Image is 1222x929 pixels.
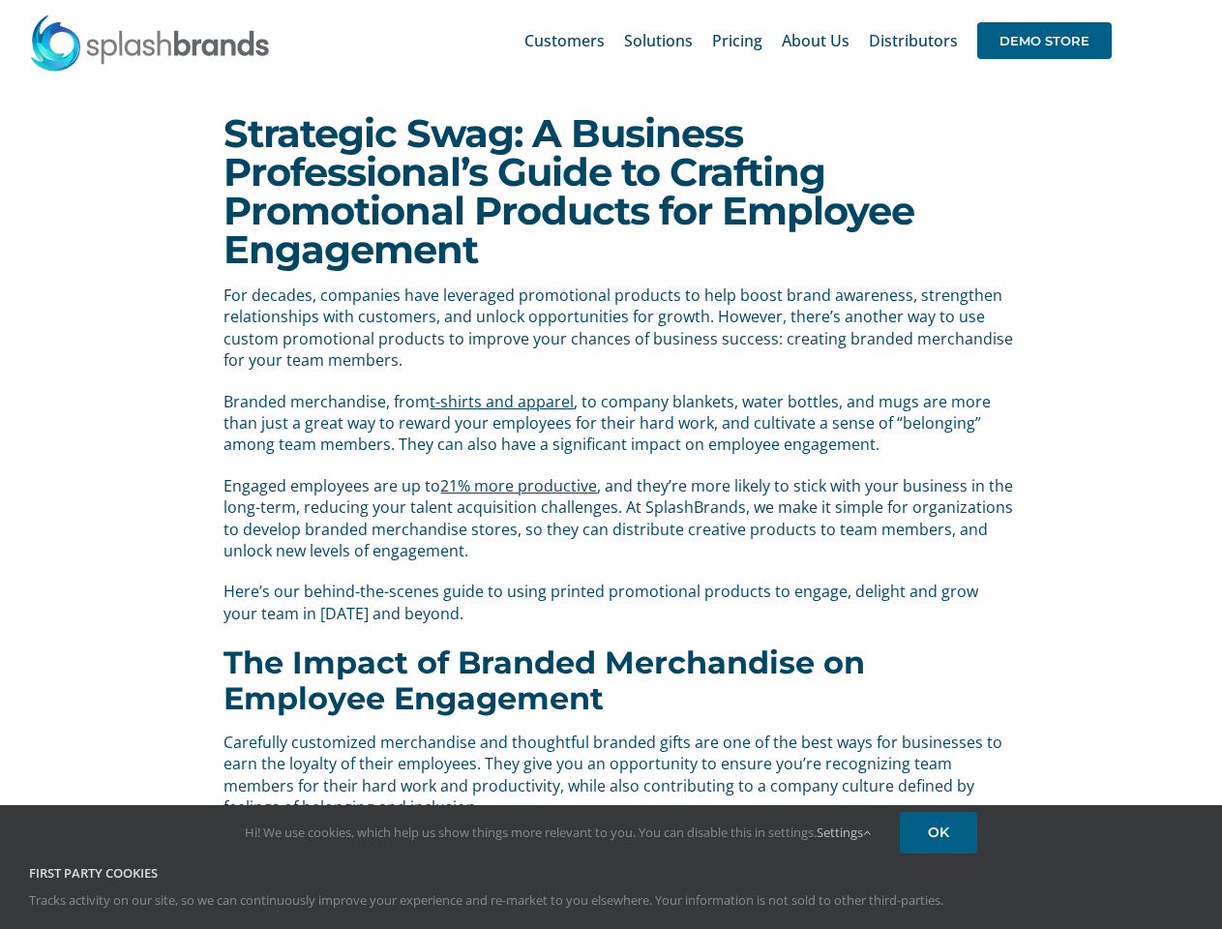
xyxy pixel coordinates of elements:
[524,10,1112,72] nav: Main Menu
[712,33,762,48] span: Pricing
[524,10,605,72] a: Customers
[524,33,605,48] span: Customers
[900,812,977,854] a: OK
[29,864,1193,884] h4: First Party Cookies
[977,22,1112,59] span: DEMO STORE
[224,732,1013,819] p: Carefully customized merchandise and thoughtful branded gifts are one of the best ways for busine...
[869,33,958,48] span: Distributors
[224,475,1013,562] p: Engaged employees are up to , and they’re more likely to stick with your business in the long-ter...
[817,824,871,841] a: Settings
[224,391,1013,456] p: Branded merchandise, from , to company blankets, water bottles, and mugs are more than just a gre...
[624,33,693,48] span: Solutions
[869,10,958,72] a: Distributors
[224,285,1013,372] p: For decades, companies have leveraged promotional products to help boost brand awareness, strengt...
[224,114,998,269] h1: Strategic Swag: A Business Professional’s Guide to Crafting Promotional Products for Employee Eng...
[712,10,762,72] a: Pricing
[224,581,1013,624] p: Here’s our behind-the-scenes guide to using printed promotional products to engage, delight and g...
[782,33,849,48] span: About Us
[245,824,871,841] span: Hi! We use cookies, which help us show things more relevant to you. You can disable this in setti...
[430,391,574,412] a: t-shirts and apparel
[224,644,865,717] b: The Impact of Branded Merchandise on Employee Engagement
[29,14,271,72] img: SplashBrands.com Logo
[440,475,597,496] a: 21% more productive
[977,10,1112,72] a: DEMO STORE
